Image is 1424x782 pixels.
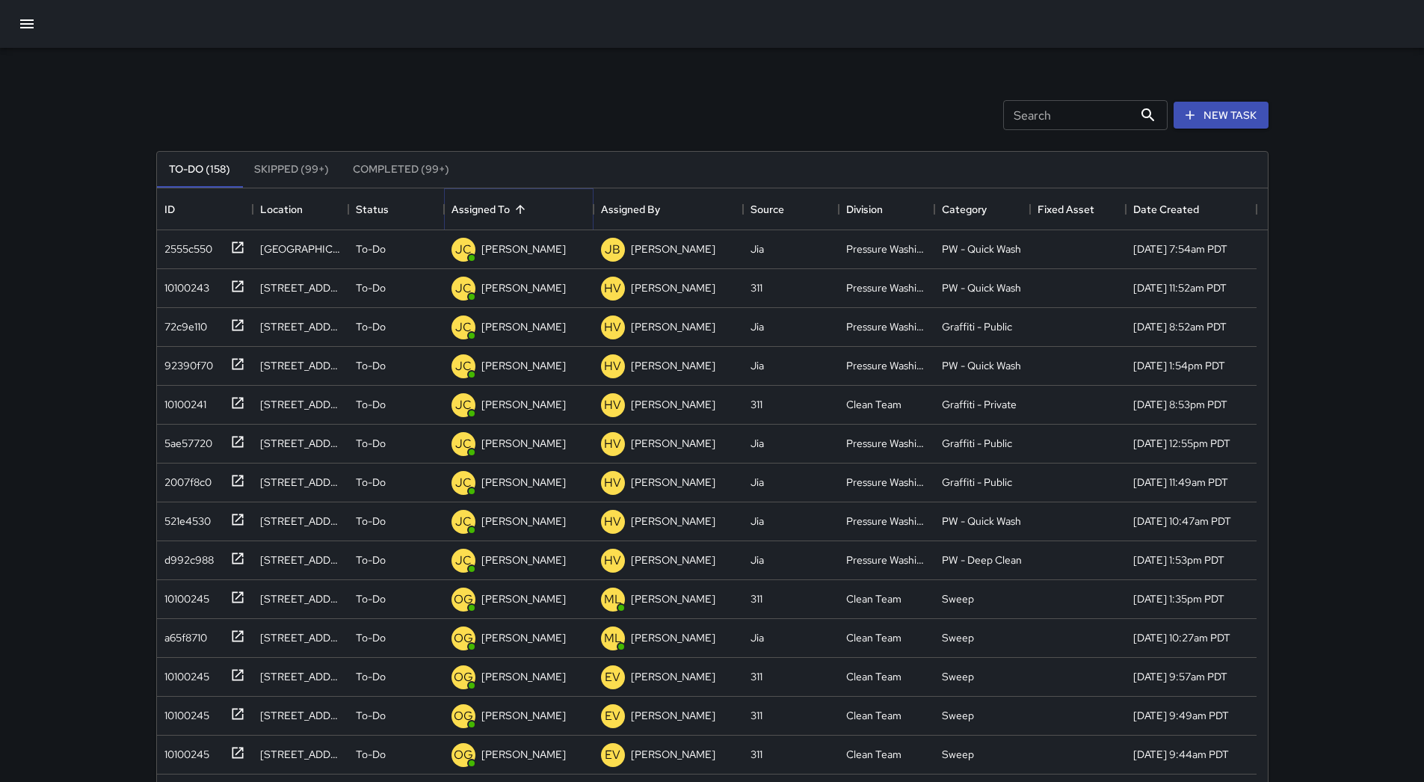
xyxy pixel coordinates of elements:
[455,435,472,453] p: JC
[481,591,566,606] p: [PERSON_NAME]
[451,188,510,230] div: Assigned To
[454,746,473,764] p: OG
[942,241,1021,256] div: PW - Quick Wash
[631,708,715,723] p: [PERSON_NAME]
[1133,630,1230,645] div: 8/18/2025, 10:27am PDT
[631,397,715,412] p: [PERSON_NAME]
[455,241,472,259] p: JC
[846,319,927,334] div: Pressure Washing
[631,669,715,684] p: [PERSON_NAME]
[260,591,341,606] div: 998 Market Street
[242,152,341,188] button: Skipped (99+)
[158,585,209,606] div: 10100245
[356,397,386,412] p: To-Do
[356,436,386,451] p: To-Do
[631,241,715,256] p: [PERSON_NAME]
[942,747,974,762] div: Sweep
[481,319,566,334] p: [PERSON_NAME]
[942,397,1017,412] div: Graffiti - Private
[942,591,974,606] div: Sweep
[846,708,901,723] div: Clean Team
[158,547,214,567] div: d992c988
[1133,436,1230,451] div: 8/6/2025, 12:55pm PDT
[1133,669,1227,684] div: 8/18/2025, 9:57am PDT
[260,241,341,256] div: 1232 Market Street
[1126,188,1257,230] div: Date Created
[1133,514,1231,529] div: 8/5/2025, 10:47am PDT
[455,318,472,336] p: JC
[631,319,715,334] p: [PERSON_NAME]
[1133,358,1225,373] div: 8/12/2025, 1:54pm PDT
[455,280,472,298] p: JC
[1038,188,1094,230] div: Fixed Asset
[605,707,620,725] p: EV
[455,474,472,492] p: JC
[631,630,715,645] p: [PERSON_NAME]
[942,630,974,645] div: Sweep
[631,358,715,373] p: [PERSON_NAME]
[260,630,341,645] div: 518 Minna Street
[1133,552,1224,567] div: 7/29/2025, 1:53pm PDT
[1030,188,1126,230] div: Fixed Asset
[158,430,212,451] div: 5ae57720
[356,475,386,490] p: To-Do
[260,397,341,412] div: 563 Minna Street
[846,475,927,490] div: Pressure Washing
[260,319,341,334] div: 460 Natoma Street
[341,152,461,188] button: Completed (99+)
[631,280,715,295] p: [PERSON_NAME]
[942,708,974,723] div: Sweep
[1133,241,1227,256] div: 8/17/2025, 7:54am PDT
[846,591,901,606] div: Clean Team
[481,280,566,295] p: [PERSON_NAME]
[846,514,927,529] div: Pressure Washing
[594,188,743,230] div: Assigned By
[454,668,473,686] p: OG
[481,552,566,567] p: [PERSON_NAME]
[631,747,715,762] p: [PERSON_NAME]
[356,708,386,723] p: To-Do
[1133,319,1227,334] div: 8/13/2025, 8:52am PDT
[1133,475,1228,490] div: 8/6/2025, 11:49am PDT
[604,552,621,570] p: HV
[942,358,1021,373] div: PW - Quick Wash
[454,707,473,725] p: OG
[750,358,764,373] div: Jia
[1133,280,1227,295] div: 8/15/2025, 11:52am PDT
[604,474,621,492] p: HV
[604,591,622,609] p: ML
[604,629,622,647] p: ML
[631,475,715,490] p: [PERSON_NAME]
[481,436,566,451] p: [PERSON_NAME]
[510,199,531,220] button: Sort
[260,708,341,723] div: 170 6th Street
[158,469,212,490] div: 2007f8c0
[481,475,566,490] p: [PERSON_NAME]
[942,436,1012,451] div: Graffiti - Public
[158,741,209,762] div: 10100245
[942,188,987,230] div: Category
[942,669,974,684] div: Sweep
[260,747,341,762] div: 101 6th Street
[481,241,566,256] p: [PERSON_NAME]
[605,668,620,686] p: EV
[158,274,209,295] div: 10100243
[454,629,473,647] p: OG
[750,708,762,723] div: 311
[942,319,1012,334] div: Graffiti - Public
[356,358,386,373] p: To-Do
[750,280,762,295] div: 311
[750,552,764,567] div: Jia
[356,552,386,567] p: To-Do
[356,514,386,529] p: To-Do
[605,241,620,259] p: JB
[157,188,253,230] div: ID
[846,397,901,412] div: Clean Team
[481,397,566,412] p: [PERSON_NAME]
[942,552,1022,567] div: PW - Deep Clean
[1133,747,1229,762] div: 8/18/2025, 9:44am PDT
[481,669,566,684] p: [PERSON_NAME]
[750,591,762,606] div: 311
[942,475,1012,490] div: Graffiti - Public
[260,475,341,490] div: 993 Mission Street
